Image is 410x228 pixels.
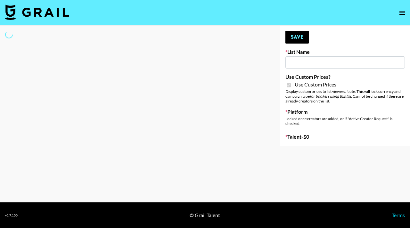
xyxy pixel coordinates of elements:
button: open drawer [396,6,409,19]
button: Save [285,31,309,44]
div: v 1.7.100 [5,213,18,217]
img: Grail Talent [5,4,69,20]
div: Locked once creators are added, or if "Active Creator Request" is checked. [285,116,405,126]
div: © Grail Talent [190,212,220,218]
label: Platform [285,109,405,115]
label: Use Custom Prices? [285,74,405,80]
label: List Name [285,49,405,55]
em: for bookers using this list [310,94,351,99]
label: Talent - $ 0 [285,134,405,140]
div: Display custom prices to list viewers. Note: This will lock currency and campaign type . Cannot b... [285,89,405,103]
a: Terms [392,212,405,218]
span: Use Custom Prices [295,81,336,88]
